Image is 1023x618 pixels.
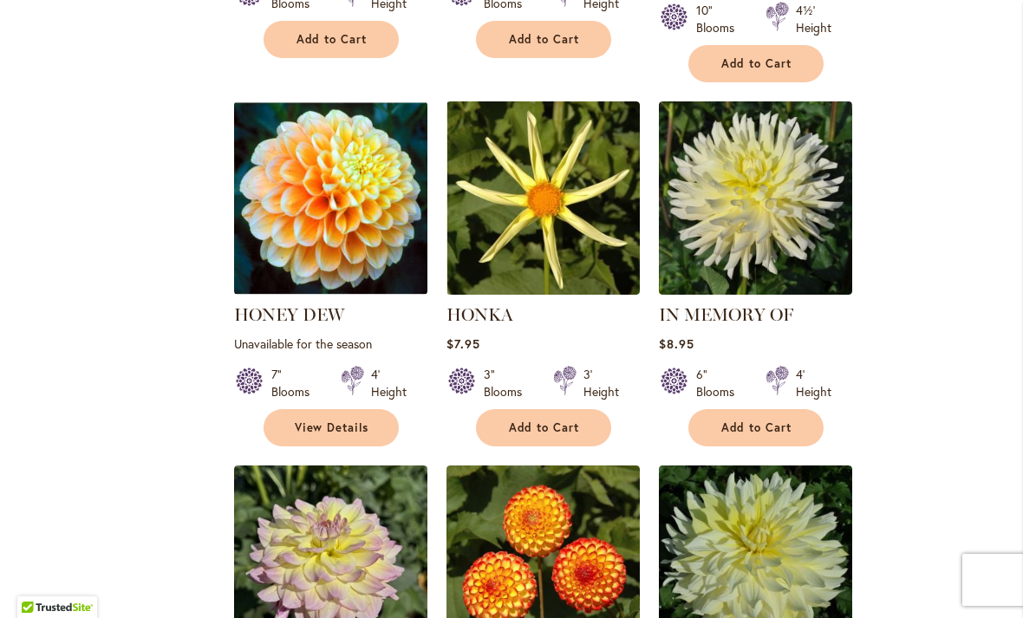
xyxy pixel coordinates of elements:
[688,409,824,446] button: Add to Cart
[476,21,611,58] button: Add to Cart
[446,101,640,295] img: HONKA
[484,366,532,400] div: 3" Blooms
[659,282,852,298] a: IN MEMORY OF
[264,21,399,58] button: Add to Cart
[371,366,407,400] div: 4' Height
[583,366,619,400] div: 3' Height
[295,420,369,435] span: View Details
[688,45,824,82] button: Add to Cart
[296,32,368,47] span: Add to Cart
[659,335,694,352] span: $8.95
[264,409,399,446] a: View Details
[509,32,580,47] span: Add to Cart
[796,2,831,36] div: 4½' Height
[271,366,320,400] div: 7" Blooms
[446,335,480,352] span: $7.95
[659,304,793,325] a: IN MEMORY OF
[476,409,611,446] button: Add to Cart
[234,304,344,325] a: HONEY DEW
[234,101,427,295] img: Honey Dew
[721,56,792,71] span: Add to Cart
[796,366,831,400] div: 4' Height
[696,366,745,400] div: 6" Blooms
[509,420,580,435] span: Add to Cart
[234,282,427,298] a: Honey Dew
[13,556,62,605] iframe: Launch Accessibility Center
[721,420,792,435] span: Add to Cart
[696,2,745,36] div: 10" Blooms
[234,335,427,352] p: Unavailable for the season
[659,101,852,295] img: IN MEMORY OF
[446,304,513,325] a: HONKA
[446,282,640,298] a: HONKA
